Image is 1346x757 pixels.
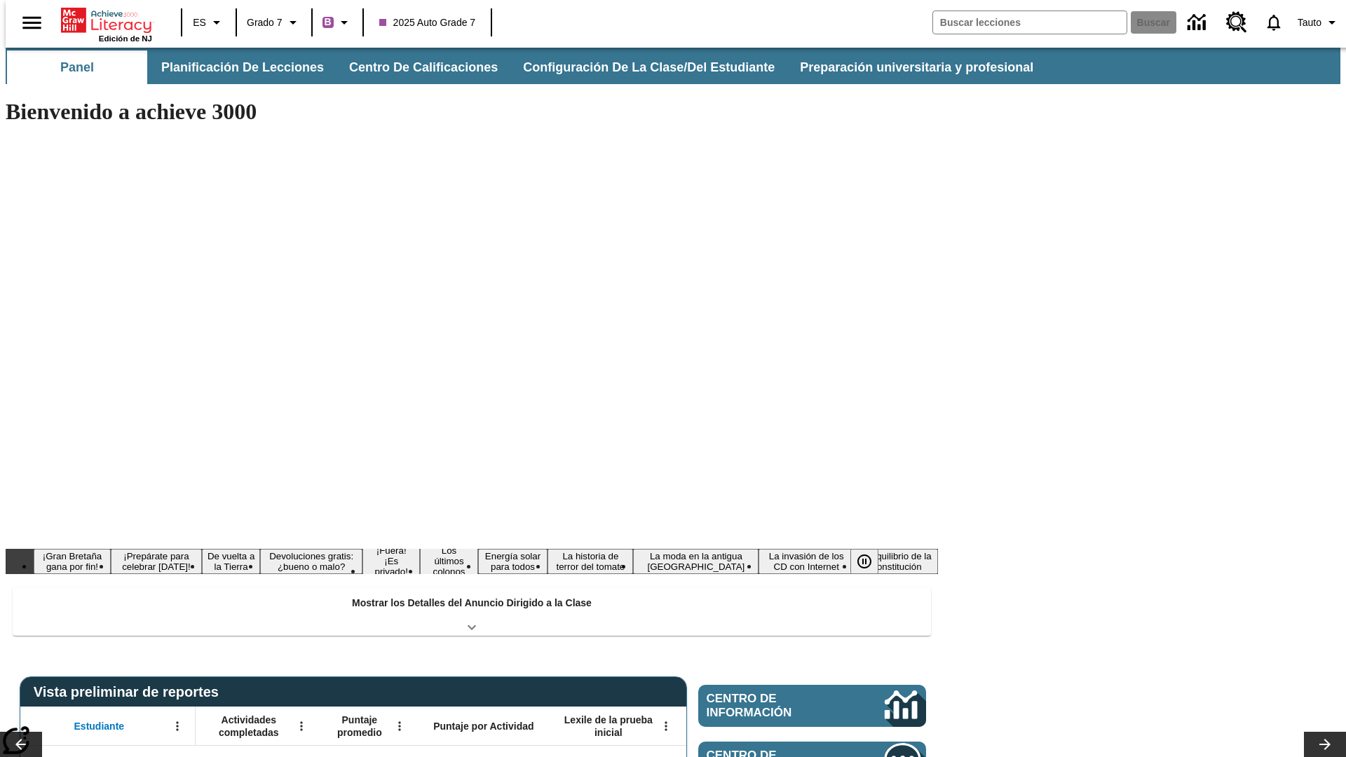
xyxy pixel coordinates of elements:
div: Mostrar los Detalles del Anuncio Dirigido a la Clase [13,587,931,636]
div: Subbarra de navegación [6,50,1046,84]
span: Edición de NJ [99,34,152,43]
button: Abrir menú [389,716,410,737]
a: Centro de información [1179,4,1218,42]
button: Diapositiva 10 La invasión de los CD con Internet [759,549,854,574]
span: 2025 Auto Grade 7 [379,15,476,30]
button: Centro de calificaciones [338,50,509,84]
button: Planificación de lecciones [150,50,335,84]
button: Diapositiva 11 El equilibrio de la Constitución [854,549,938,574]
span: Lexile de la prueba inicial [557,714,660,739]
button: Panel [7,50,147,84]
a: Notificaciones [1256,4,1292,41]
span: B [325,13,332,31]
button: Abrir menú [655,716,677,737]
button: Diapositiva 6 Los últimos colonos [420,543,477,579]
a: Centro de información [698,685,926,727]
button: Carrusel de lecciones, seguir [1304,732,1346,757]
a: Centro de recursos, Se abrirá en una pestaña nueva. [1218,4,1256,41]
button: Abrir el menú lateral [11,2,53,43]
button: Diapositiva 7 Energía solar para todos [478,549,548,574]
span: Tauto [1298,15,1321,30]
button: Diapositiva 8 La historia de terror del tomate [548,549,633,574]
h1: Bienvenido a achieve 3000 [6,99,938,125]
p: Mostrar los Detalles del Anuncio Dirigido a la Clase [352,596,592,611]
span: Actividades completadas [203,714,295,739]
button: Boost El color de la clase es morado/púrpura. Cambiar el color de la clase. [317,10,358,35]
span: Puntaje por Actividad [433,720,533,732]
div: Subbarra de navegación [6,48,1340,84]
button: Diapositiva 1 ¡Gran Bretaña gana por fin! [34,549,111,574]
button: Diapositiva 3 De vuelta a la Tierra [202,549,260,574]
a: Portada [61,6,152,34]
button: Pausar [850,549,878,574]
button: Lenguaje: ES, Selecciona un idioma [186,10,231,35]
button: Abrir menú [291,716,312,737]
button: Abrir menú [167,716,188,737]
div: Portada [61,5,152,43]
div: Pausar [850,549,892,574]
button: Diapositiva 5 ¡Fuera! ¡Es privado! [362,543,421,579]
span: Vista preliminar de reportes [34,684,226,700]
span: ES [193,15,206,30]
input: Buscar campo [933,11,1127,34]
span: Grado 7 [247,15,283,30]
button: Diapositiva 2 ¡Prepárate para celebrar Juneteenth! [111,549,202,574]
button: Diapositiva 9 La moda en la antigua Roma [633,549,759,574]
span: Estudiante [74,720,125,732]
button: Grado: Grado 7, Elige un grado [241,10,307,35]
button: Perfil/Configuración [1292,10,1346,35]
span: Puntaje promedio [326,714,393,739]
button: Preparación universitaria y profesional [789,50,1045,84]
span: Centro de información [707,692,838,720]
button: Configuración de la clase/del estudiante [512,50,786,84]
button: Diapositiva 4 Devoluciones gratis: ¿bueno o malo? [260,549,362,574]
